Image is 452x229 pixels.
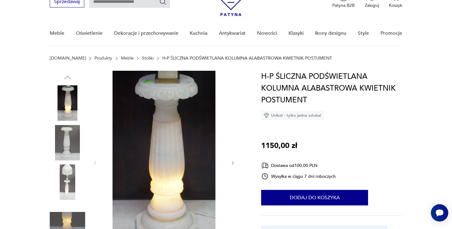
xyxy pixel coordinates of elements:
[332,2,355,8] p: Patyna B2B
[162,56,332,61] p: H-P ŚLICZNA PODŚWIETLANA KOLUMNA ALABASTROWA KWIETNIK POSTUMENT
[261,140,297,152] p: 1150,00 zł
[50,21,64,45] a: Meble
[431,204,448,222] iframe: Smartsupp widget button
[219,21,246,45] a: Antykwariat
[50,56,86,61] a: [DOMAIN_NAME]
[257,21,277,45] a: Nowości
[365,2,379,8] p: Zaloguj
[50,164,85,200] img: Zdjęcie produktu H-P ŚLICZNA PODŚWIETLANA KOLUMNA ALABASTROWA KWIETNIK POSTUMENT
[261,162,336,169] div: Dostawa od 100,00 PLN
[50,125,85,160] img: Zdjęcie produktu H-P ŚLICZNA PODŚWIETLANA KOLUMNA ALABASTROWA KWIETNIK POSTUMENT
[389,2,402,8] p: Koszyk
[95,56,112,61] a: Produkty
[261,111,324,120] div: Unikat - tylko jedna sztuka!
[190,21,207,45] a: Kuchnia
[142,56,154,61] a: Stoliki
[261,173,336,180] div: Wysyłka w ciągu 7 dni roboczych
[288,21,304,45] a: Klasyki
[121,56,134,61] a: Meble
[315,21,346,45] a: Ikony designu
[264,113,269,118] img: Ikona diamentu
[114,21,178,45] a: Dekoracje i przechowywanie
[76,21,103,45] a: Oświetlenie
[381,21,402,45] a: Promocje
[50,85,85,121] img: Zdjęcie produktu H-P ŚLICZNA PODŚWIETLANA KOLUMNA ALABASTROWA KWIETNIK POSTUMENT
[261,71,402,106] h1: H-P ŚLICZNA PODŚWIETLANA KOLUMNA ALABASTROWA KWIETNIK POSTUMENT
[358,21,369,45] a: Style
[261,162,269,169] img: Ikona dostawy
[261,190,368,205] button: Dodaj do koszyka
